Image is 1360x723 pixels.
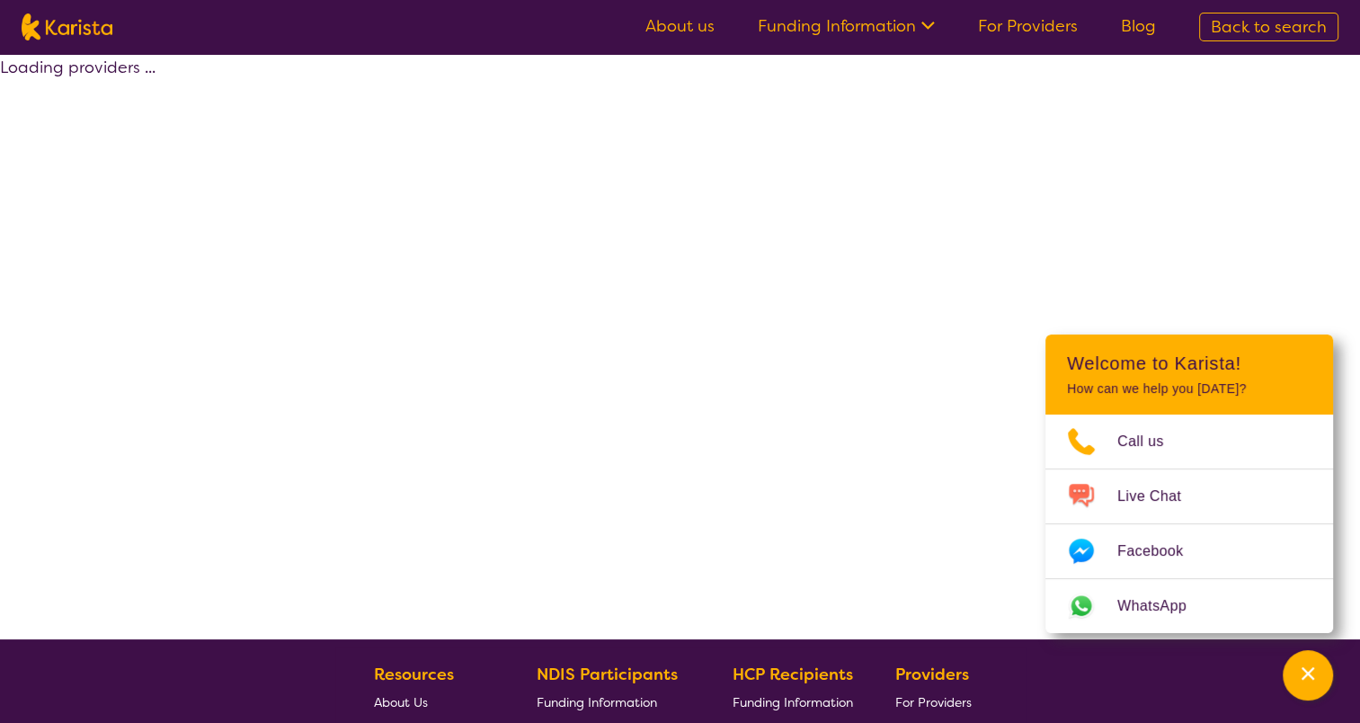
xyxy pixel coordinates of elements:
b: NDIS Participants [537,664,678,685]
div: Channel Menu [1045,335,1333,633]
span: For Providers [895,694,972,710]
a: About us [645,15,715,37]
span: Back to search [1211,16,1327,38]
h2: Welcome to Karista! [1067,353,1311,374]
span: Live Chat [1117,483,1203,510]
a: About Us [374,688,494,716]
b: HCP Recipients [733,664,853,685]
a: Back to search [1199,13,1338,41]
a: Web link opens in a new tab. [1045,579,1333,633]
span: WhatsApp [1117,593,1208,620]
button: Channel Menu [1283,650,1333,701]
span: About Us [374,694,428,710]
span: Funding Information [733,694,853,710]
p: How can we help you [DATE]? [1067,381,1311,397]
a: For Providers [895,688,979,716]
a: Funding Information [758,15,935,37]
span: Funding Information [537,694,657,710]
span: Facebook [1117,538,1204,565]
img: Karista logo [22,13,112,40]
b: Resources [374,664,454,685]
b: Providers [895,664,969,685]
ul: Choose channel [1045,415,1333,633]
a: Funding Information [733,688,853,716]
a: Blog [1121,15,1156,37]
a: Funding Information [537,688,691,716]
span: Call us [1117,428,1186,455]
a: For Providers [978,15,1078,37]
